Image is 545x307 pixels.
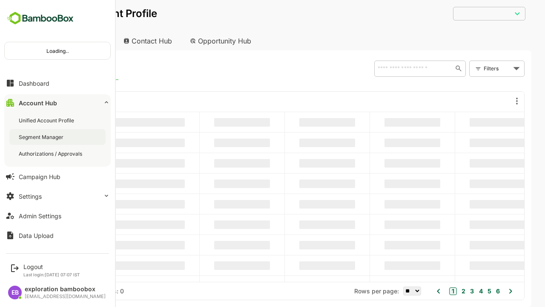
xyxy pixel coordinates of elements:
div: EB [8,286,22,299]
div: Total Rows: -- | Rows: 0 [26,287,94,295]
div: Filters [454,64,481,73]
button: 6 [464,287,470,296]
button: Campaign Hub [4,168,111,185]
button: Settings [4,188,111,205]
p: Last login: [DATE] 07:07 IST [23,272,80,277]
div: Dashboard [19,80,49,87]
button: 1 [419,287,427,295]
div: exploration bamboobox [25,286,106,293]
div: Filters [453,60,495,78]
img: BambooboxFullLogoMark.5f36c76dfaba33ec1ec1367b70bb1252.svg [4,10,76,26]
div: Admin Settings [19,212,61,220]
span: Rows per page: [324,287,369,295]
button: 3 [438,287,444,296]
div: Settings [19,193,42,200]
button: Account Hub [4,94,111,111]
button: Admin Settings [4,207,111,224]
div: Account Hub [14,32,83,50]
button: Dashboard [4,75,111,92]
span: Known accounts you’ve identified to target - imported from CRM, Offline upload, or promoted from ... [30,64,79,75]
div: Contact Hub [87,32,150,50]
div: Data Upload [19,232,54,239]
div: Opportunity Hub [153,32,229,50]
button: 2 [430,287,436,296]
div: [EMAIL_ADDRESS][DOMAIN_NAME] [25,294,106,299]
p: Unified Account Profile [14,9,127,19]
div: Segment Manager [19,133,65,141]
button: 5 [456,287,462,296]
div: Account Hub [19,99,57,107]
div: Logout [23,263,80,270]
div: Campaign Hub [19,173,60,180]
button: 4 [447,287,453,296]
div: ​ [423,6,496,21]
div: Authorizations / Approvals [19,150,84,157]
button: Data Upload [4,227,111,244]
div: Loading.. [5,42,110,59]
div: Unified Account Profile [19,117,76,124]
